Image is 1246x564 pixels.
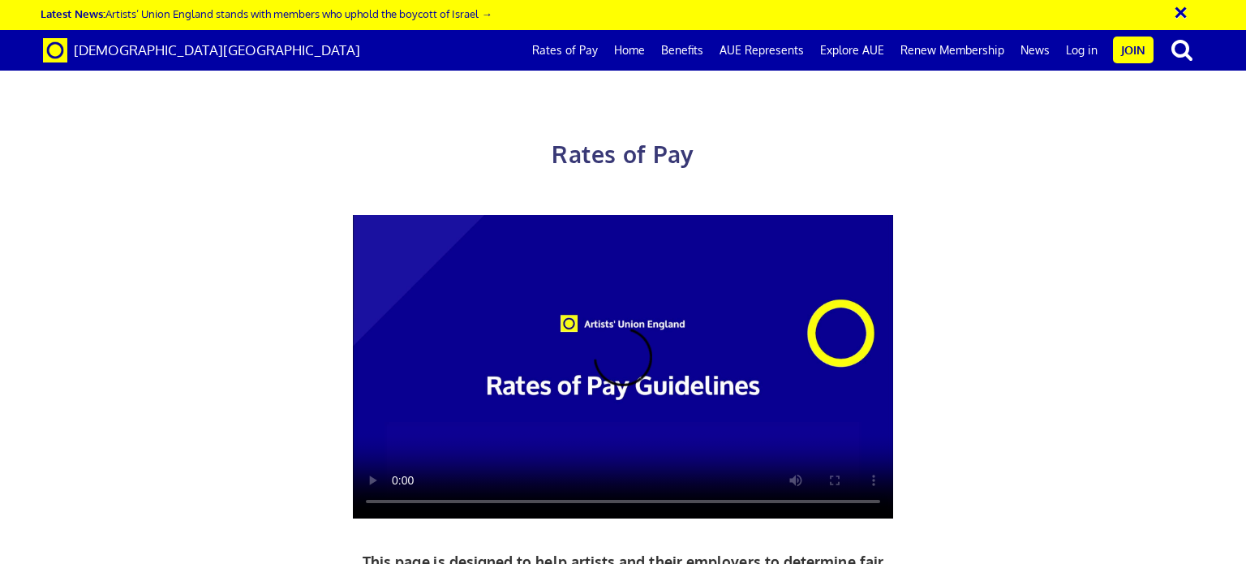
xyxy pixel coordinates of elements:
[653,30,711,71] a: Benefits
[892,30,1012,71] a: Renew Membership
[1058,30,1106,71] a: Log in
[812,30,892,71] a: Explore AUE
[41,6,492,20] a: Latest News:Artists’ Union England stands with members who uphold the boycott of Israel →
[711,30,812,71] a: AUE Represents
[1012,30,1058,71] a: News
[31,30,372,71] a: Brand [DEMOGRAPHIC_DATA][GEOGRAPHIC_DATA]
[552,140,694,169] span: Rates of Pay
[1113,37,1154,63] a: Join
[41,6,105,20] strong: Latest News:
[524,30,606,71] a: Rates of Pay
[74,41,360,58] span: [DEMOGRAPHIC_DATA][GEOGRAPHIC_DATA]
[1157,32,1207,67] button: search
[606,30,653,71] a: Home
